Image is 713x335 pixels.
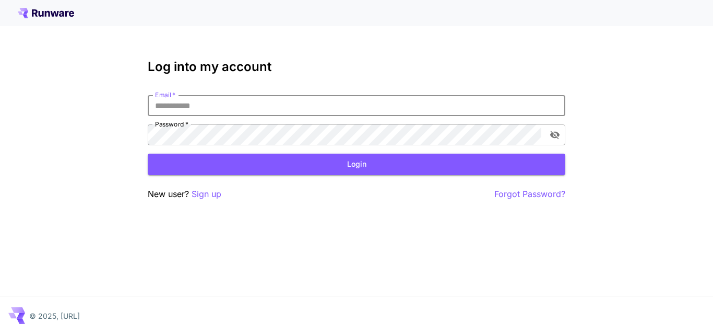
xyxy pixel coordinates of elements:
button: Forgot Password? [494,188,565,201]
p: New user? [148,188,221,201]
p: © 2025, [URL] [29,310,80,321]
label: Email [155,90,175,99]
button: Login [148,154,565,175]
button: Sign up [192,188,221,201]
h3: Log into my account [148,60,565,74]
button: toggle password visibility [545,125,564,144]
label: Password [155,120,188,129]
